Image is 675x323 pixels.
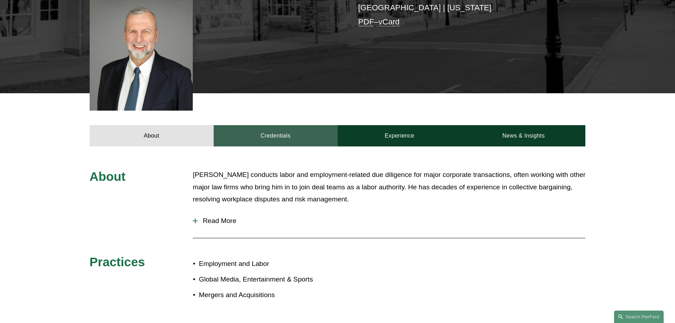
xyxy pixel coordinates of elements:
[338,125,462,146] a: Experience
[378,17,400,26] a: vCard
[214,125,338,146] a: Credentials
[358,17,374,26] a: PDF
[193,169,585,206] p: [PERSON_NAME] conducts labor and employment-related due diligence for major corporate transaction...
[90,255,145,269] span: Practices
[199,273,337,286] p: Global Media, Entertainment & Sports
[461,125,585,146] a: News & Insights
[198,217,585,225] span: Read More
[614,311,664,323] a: Search this site
[90,169,126,183] span: About
[193,212,585,230] button: Read More
[90,125,214,146] a: About
[199,258,337,270] p: Employment and Labor
[199,289,337,301] p: Mergers and Acquisitions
